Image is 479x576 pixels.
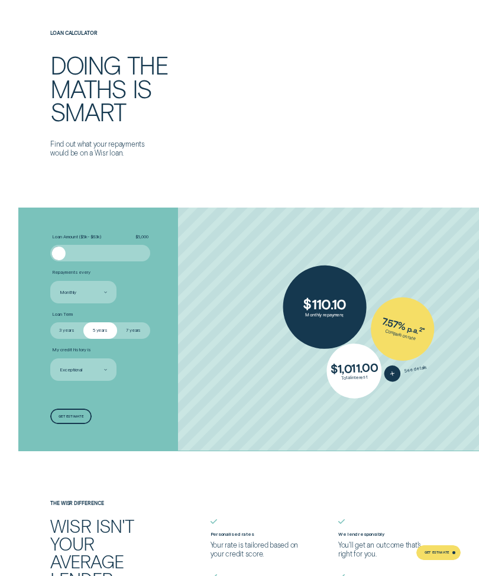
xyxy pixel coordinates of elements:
span: Loan Term [52,312,72,317]
h4: Loan Calculator [50,31,268,37]
h2: Doing the maths is smart [50,53,225,123]
p: Find out what your repayments would be on a Wisr loan. [50,140,158,157]
h4: The Wisr Difference [50,501,173,507]
label: 3 years [50,322,83,339]
button: See details [383,359,429,383]
label: 5 years [83,322,116,339]
label: 7 years [117,322,150,339]
a: Get Estimate [416,545,461,560]
label: We lend responsibly [338,532,384,537]
div: Monthly [60,290,76,295]
a: Get estimate [50,409,92,423]
span: $ 5,000 [135,234,148,240]
span: My credit history is [52,347,91,352]
span: Repayments every [52,270,90,275]
span: Loan Amount ( $5k - $63k ) [52,234,101,240]
p: Your rate is tailored based on your credit score. [211,541,301,558]
div: Exceptional [60,367,82,373]
span: See details [404,364,428,374]
p: You'll get an outcome that's right for you. [338,541,429,558]
label: Personalised rates [211,532,255,537]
